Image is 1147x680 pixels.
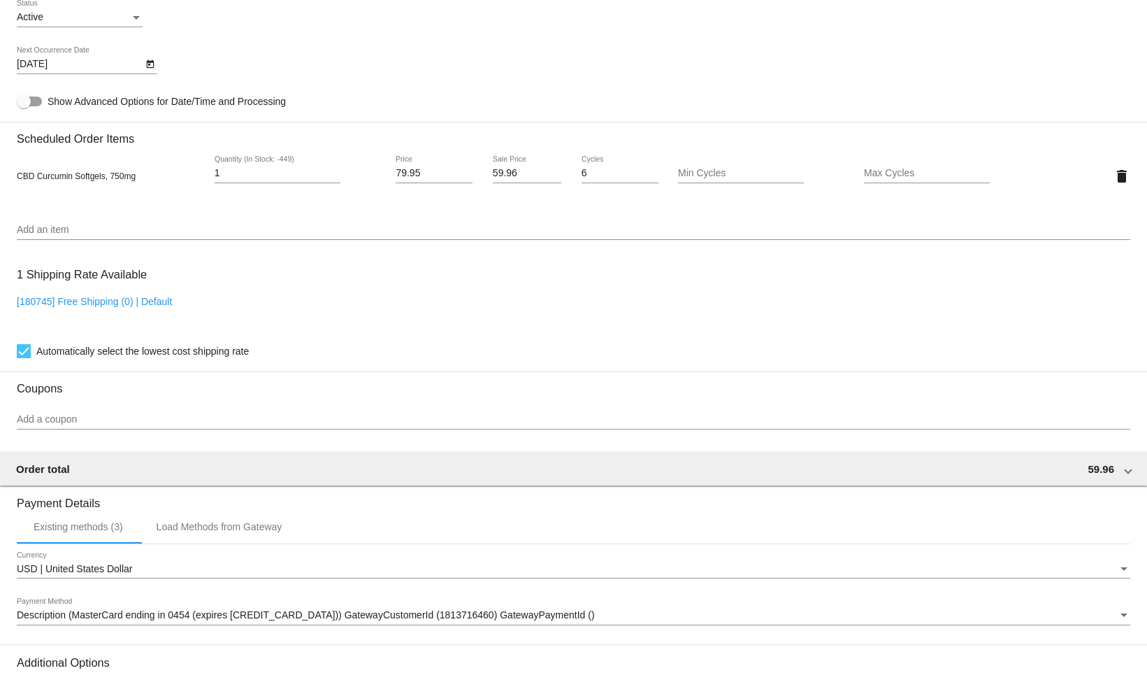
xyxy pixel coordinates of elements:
[1113,168,1130,185] mat-icon: delete
[396,168,472,179] input: Price
[1088,463,1114,475] span: 59.96
[17,564,1130,575] mat-select: Currency
[17,11,43,22] span: Active
[157,521,282,532] div: Load Methods from Gateway
[678,168,804,179] input: Min Cycles
[17,296,172,307] a: [180745] Free Shipping (0) | Default
[582,168,658,179] input: Cycles
[17,610,1130,621] mat-select: Payment Method
[36,343,249,360] span: Automatically select the lowest cost shipping rate
[17,122,1130,146] h3: Scheduled Order Items
[17,563,132,574] span: USD | United States Dollar
[493,168,561,179] input: Sale Price
[17,171,136,181] span: CBD Curcumin Softgels, 750mg
[17,260,147,290] h3: 1 Shipping Rate Available
[17,59,143,70] input: Next Occurrence Date
[48,94,286,108] span: Show Advanced Options for Date/Time and Processing
[143,56,157,71] button: Open calendar
[17,414,1130,425] input: Add a coupon
[864,168,990,179] input: Max Cycles
[34,521,123,532] div: Existing methods (3)
[17,656,1130,670] h3: Additional Options
[17,12,143,23] mat-select: Status
[16,463,70,475] span: Order total
[17,225,1130,236] input: Add an item
[17,486,1130,510] h3: Payment Details
[215,168,340,179] input: Quantity (In Stock: -449)
[17,371,1130,395] h3: Coupons
[17,609,595,621] span: Description (MasterCard ending in 0454 (expires [CREDIT_CARD_DATA])) GatewayCustomerId (181371646...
